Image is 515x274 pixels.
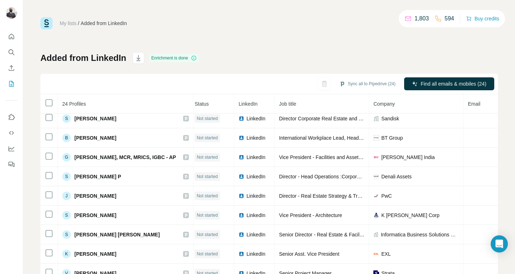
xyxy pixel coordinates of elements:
[197,173,218,180] span: Not started
[197,115,218,122] span: Not started
[239,193,244,199] img: LinkedIn logo
[6,30,17,43] button: Quick start
[6,7,17,19] img: Avatar
[239,251,244,257] img: LinkedIn logo
[239,212,244,218] img: LinkedIn logo
[197,212,218,218] span: Not started
[279,101,296,107] span: Job title
[6,111,17,124] button: Use Surfe on LinkedIn
[6,77,17,90] button: My lists
[279,193,379,199] span: Director - Real Estate Strategy & Transaction
[381,134,403,141] span: BT Group
[197,135,218,141] span: Not started
[381,192,392,200] span: PwC
[239,174,244,179] img: LinkedIn logo
[197,251,218,257] span: Not started
[421,80,486,87] span: Find all emails & mobiles (24)
[246,173,265,180] span: LinkedIn
[381,250,391,258] span: EXL
[373,212,379,218] img: company-logo
[62,134,71,142] div: B
[62,114,71,123] div: S
[62,172,71,181] div: S
[149,54,199,62] div: Enrichment is done
[74,192,116,200] span: [PERSON_NAME]
[40,52,126,64] h1: Added from LinkedIn
[74,134,116,141] span: [PERSON_NAME]
[239,135,244,141] img: LinkedIn logo
[74,115,116,122] span: [PERSON_NAME]
[373,251,379,257] img: company-logo
[381,231,459,238] span: Informatica Business Solutions Pvt Ltd
[6,142,17,155] button: Dashboard
[491,235,508,253] div: Open Intercom Messenger
[445,14,454,23] p: 594
[74,212,116,219] span: [PERSON_NAME]
[415,14,429,23] p: 1,803
[373,174,379,179] img: company-logo
[373,135,379,141] img: company-logo
[197,231,218,238] span: Not started
[246,231,265,238] span: LinkedIn
[279,154,389,160] span: Vice President - Facilities and Asset Management
[279,135,499,141] span: International Workplace Lead, Head of Corporate Real Estate and Facilities [GEOGRAPHIC_DATA]
[239,154,244,160] img: LinkedIn logo
[197,193,218,199] span: Not started
[81,20,127,27] div: Added from LinkedIn
[246,115,265,122] span: LinkedIn
[62,153,71,162] div: G
[74,154,176,161] span: [PERSON_NAME], MCR, MRICS, IGBC - AP
[62,250,71,258] div: K
[62,211,71,220] div: S
[466,14,499,24] button: Buy credits
[60,20,77,26] a: My lists
[373,101,395,107] span: Company
[381,212,440,219] span: K [PERSON_NAME] Corp
[246,134,265,141] span: LinkedIn
[6,62,17,74] button: Enrich CSV
[197,154,218,160] span: Not started
[40,17,53,29] img: Surfe Logo
[239,232,244,237] img: LinkedIn logo
[373,193,379,199] img: company-logo
[6,126,17,139] button: Use Surfe API
[78,20,79,27] li: /
[381,115,399,122] span: Sandisk
[279,212,342,218] span: Vice President - Architecture
[62,192,71,200] div: J
[279,174,513,179] span: Director - Head Operations :Corporate Real Estate, Asset Management & Integrated Facility Management
[246,154,265,161] span: LinkedIn
[74,173,121,180] span: [PERSON_NAME] P
[195,101,209,107] span: Status
[381,173,412,180] span: Denali Assets
[74,250,116,258] span: [PERSON_NAME]
[468,101,480,107] span: Email
[74,231,160,238] span: [PERSON_NAME] [PERSON_NAME]
[381,154,435,161] span: [PERSON_NAME] India
[334,78,401,89] button: Sync all to Pipedrive (24)
[6,46,17,59] button: Search
[404,77,494,90] button: Find all emails & mobiles (24)
[279,251,339,257] span: Senior Asst. Vice President
[62,101,86,107] span: 24 Profiles
[246,212,265,219] span: LinkedIn
[239,116,244,121] img: LinkedIn logo
[246,250,265,258] span: LinkedIn
[239,101,257,107] span: LinkedIn
[373,154,379,160] img: company-logo
[246,192,265,200] span: LinkedIn
[279,232,501,237] span: Senior Director - Real Estate & Facilities for APJ ([GEOGRAPHIC_DATA] & [GEOGRAPHIC_DATA])
[6,158,17,171] button: Feedback
[62,230,71,239] div: S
